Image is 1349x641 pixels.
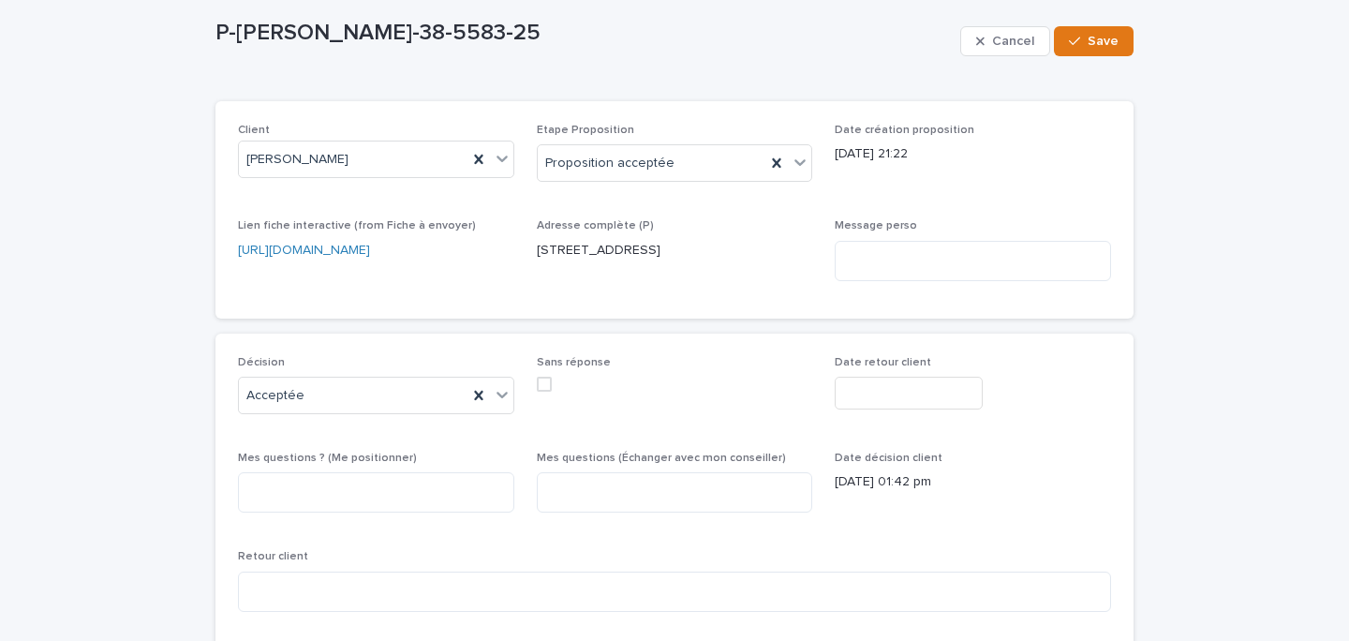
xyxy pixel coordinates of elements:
button: Cancel [960,26,1050,56]
span: [PERSON_NAME] [246,150,348,170]
span: Proposition acceptée [545,154,674,173]
p: [DATE] 21:22 [835,144,1111,164]
span: Save [1088,35,1119,48]
span: Retour client [238,551,308,562]
span: Date décision client [835,453,942,464]
span: Client [238,125,270,136]
p: P-[PERSON_NAME]-38-5583-25 [215,20,953,47]
span: Lien fiche interactive (from Fiche à envoyer) [238,220,476,231]
span: Mes questions ? (Me positionner) [238,453,417,464]
span: Adresse complète (P) [537,220,654,231]
span: Sans réponse [537,357,611,368]
span: Mes questions (Échanger avec mon conseiller) [537,453,786,464]
span: Date création proposition [835,125,974,136]
span: Etape Proposition [537,125,634,136]
a: [URL][DOMAIN_NAME] [238,244,370,257]
p: [STREET_ADDRESS] [537,241,813,261]
button: Save [1054,26,1134,56]
span: Message perso [835,220,917,231]
span: Acceptée [246,386,304,406]
span: Date retour client [835,357,931,368]
p: [DATE] 01:42 pm [835,472,1111,492]
span: Décision [238,357,285,368]
span: Cancel [992,35,1034,48]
